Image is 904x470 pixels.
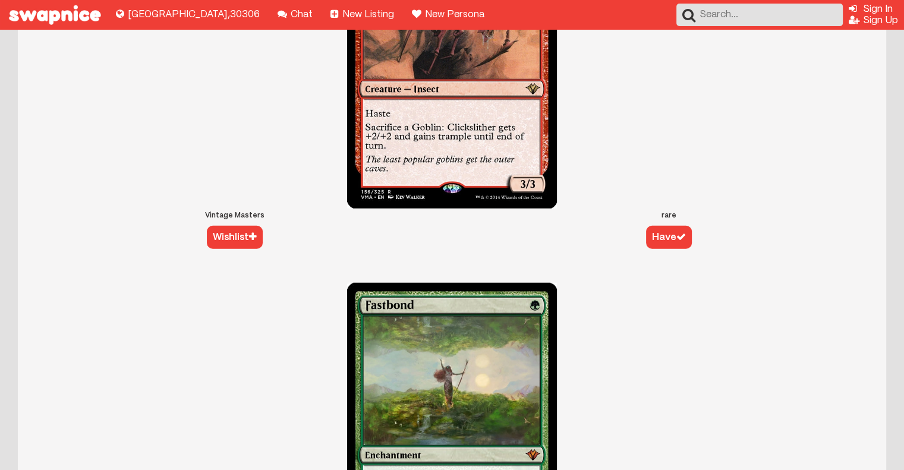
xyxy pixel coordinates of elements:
a: Log in to have fun with your Swapnice account!Sign In [849,5,893,14]
button: Have [646,226,692,249]
button: Wishlist [207,226,263,249]
a: Register for an account to start buying, selling, and swapping [DATE]!Sign Up [849,16,898,25]
input: Search... [676,4,843,26]
div: Vintage Masters [18,212,452,220]
div: rare [452,212,887,220]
